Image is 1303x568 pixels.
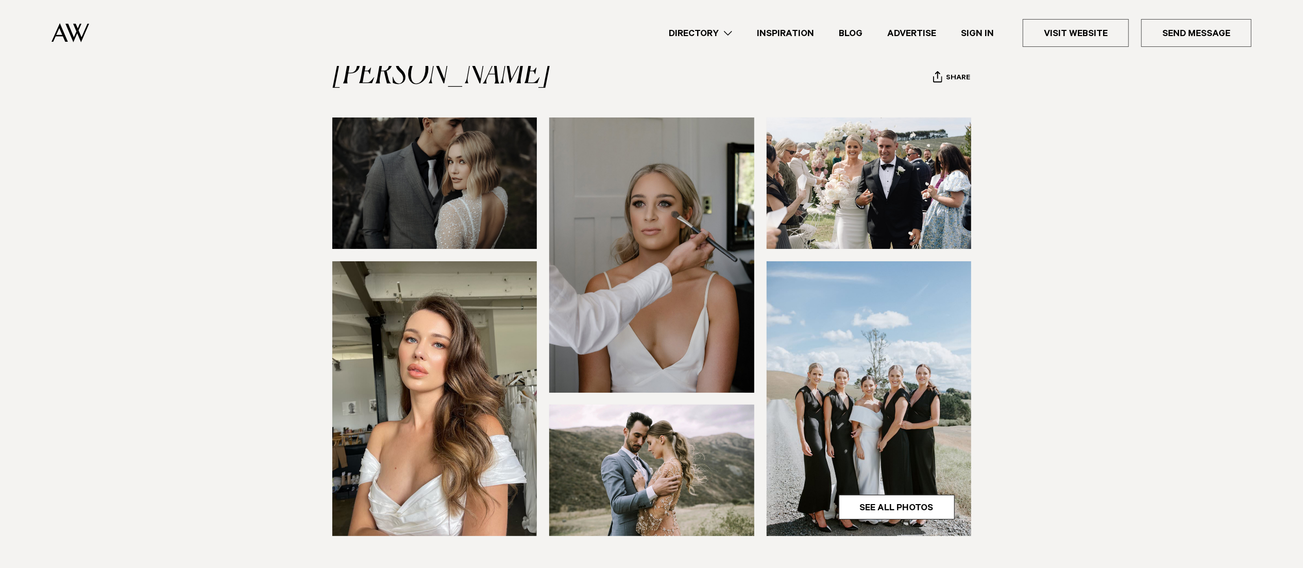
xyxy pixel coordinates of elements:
a: Send Message [1141,19,1251,47]
img: Auckland Weddings Logo [52,23,89,42]
a: Blog [826,26,875,40]
a: Visit Website [1023,19,1129,47]
button: Share [933,71,971,86]
a: See All Photos [839,495,955,520]
a: Directory [656,26,744,40]
a: Inspiration [744,26,826,40]
span: Share [946,74,971,83]
a: Sign In [949,26,1006,40]
a: Advertise [875,26,949,40]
